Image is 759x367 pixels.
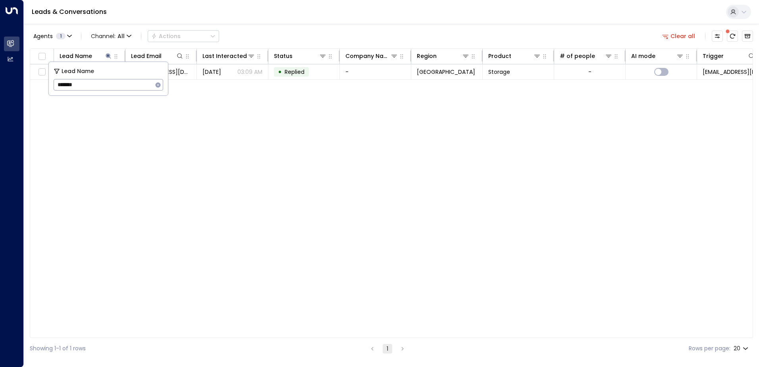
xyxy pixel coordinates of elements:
[734,343,750,354] div: 20
[32,7,107,16] a: Leads & Conversations
[60,51,92,61] div: Lead Name
[278,65,282,79] div: •
[367,344,408,353] nav: pagination navigation
[274,51,293,61] div: Status
[727,31,738,42] span: There are new threads available. Refresh the grid to view the latest updates.
[88,31,135,42] span: Channel:
[202,51,255,61] div: Last Interacted
[659,31,699,42] button: Clear all
[60,51,112,61] div: Lead Name
[37,67,47,77] span: Toggle select row
[345,51,390,61] div: Company Name
[202,68,221,76] span: Yesterday
[703,51,724,61] div: Trigger
[417,51,470,61] div: Region
[151,33,181,40] div: Actions
[118,33,125,39] span: All
[37,52,47,62] span: Toggle select all
[30,31,75,42] button: Agents1
[488,51,511,61] div: Product
[742,31,753,42] button: Archived Leads
[148,30,219,42] button: Actions
[631,51,655,61] div: AI mode
[237,68,262,76] p: 03:09 AM
[285,68,304,76] span: Replied
[417,68,475,76] span: Birmingham
[30,344,86,353] div: Showing 1-1 of 1 rows
[417,51,437,61] div: Region
[340,64,411,79] td: -
[560,51,613,61] div: # of people
[560,51,595,61] div: # of people
[88,31,135,42] button: Channel:All
[56,33,65,39] span: 1
[131,51,162,61] div: Lead Email
[274,51,327,61] div: Status
[62,67,94,76] span: Lead Name
[488,68,510,76] span: Storage
[33,33,53,39] span: Agents
[383,344,392,353] button: page 1
[588,68,591,76] div: -
[703,51,755,61] div: Trigger
[131,51,184,61] div: Lead Email
[345,51,398,61] div: Company Name
[202,51,247,61] div: Last Interacted
[148,30,219,42] div: Button group with a nested menu
[712,31,723,42] button: Customize
[631,51,684,61] div: AI mode
[689,344,730,353] label: Rows per page:
[488,51,541,61] div: Product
